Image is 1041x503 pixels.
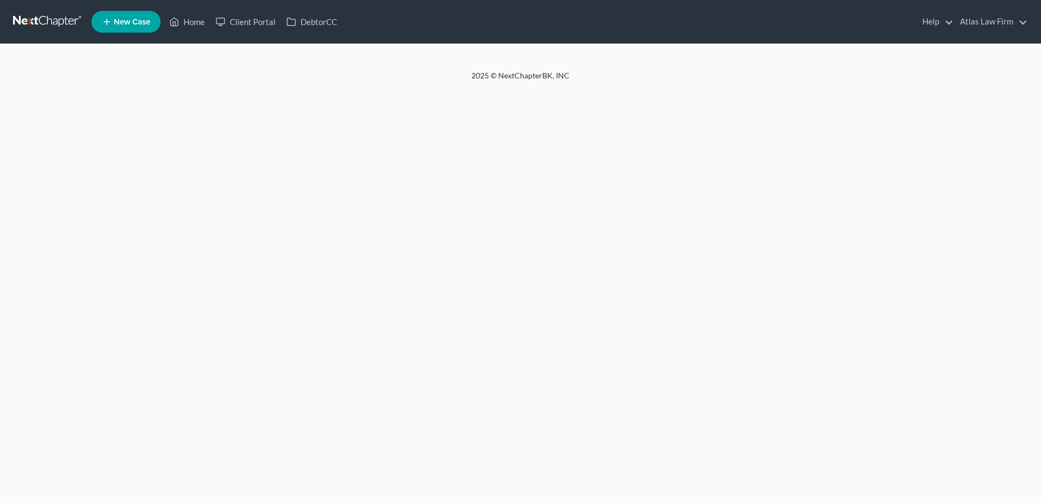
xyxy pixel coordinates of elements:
[91,11,161,33] new-legal-case-button: New Case
[210,12,281,32] a: Client Portal
[164,12,210,32] a: Home
[954,12,1027,32] a: Atlas Law Firm
[917,12,953,32] a: Help
[281,12,342,32] a: DebtorCC
[210,70,831,90] div: 2025 © NextChapterBK, INC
